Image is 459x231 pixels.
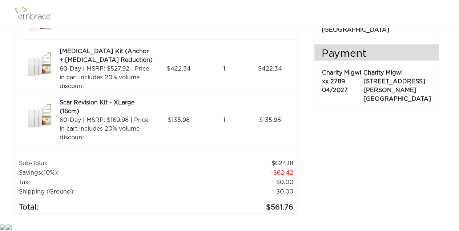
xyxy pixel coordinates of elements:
[13,5,60,23] img: logo.png
[22,47,59,83] img: 7c0420a2-8cf1-11e7-a4ca-02e45ca4b85b.jpeg
[22,98,59,135] img: 3dfb6d7a-8da9-11e7-b605-02e45ca4b85b.jpeg
[19,196,170,213] td: Total:
[170,168,294,178] td: 62.42
[170,187,294,196] td: $0.00
[170,196,294,213] td: 561.76
[322,79,345,84] span: xx 2789
[322,70,361,76] span: Charity Migwi
[167,64,191,73] span: 422.34
[6,224,12,230] img: star.gif
[41,170,57,176] span: (10%)
[259,116,281,124] span: 135.98
[168,116,190,124] span: 135.98
[60,64,153,91] div: 60-Day | MSRP: $527.92 | Price in cart includes 20% volume discount
[170,178,294,187] td: 0.00
[170,159,294,168] td: 624.18
[19,178,170,187] td: Tax:
[19,168,170,178] td: Savings :
[19,159,170,168] td: Sub-Total:
[19,187,170,196] td: Shipping (Ground):
[258,64,282,73] span: 422.34
[60,98,153,116] div: Scar Revision Kit - XLarge (16cm)
[60,47,153,64] div: [MEDICAL_DATA] Kit (Anchor + [MEDICAL_DATA] Reduction)
[223,64,225,73] span: 1
[60,116,153,142] div: 60-Day | MSRP: $169.98 | Price in cart includes 20% volume discount
[363,65,431,103] p: Charity Migwi [STREET_ADDRESS][PERSON_NAME] [GEOGRAPHIC_DATA]
[322,87,348,93] span: 04/2027
[314,48,439,60] h3: Payment
[223,116,225,124] span: 1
